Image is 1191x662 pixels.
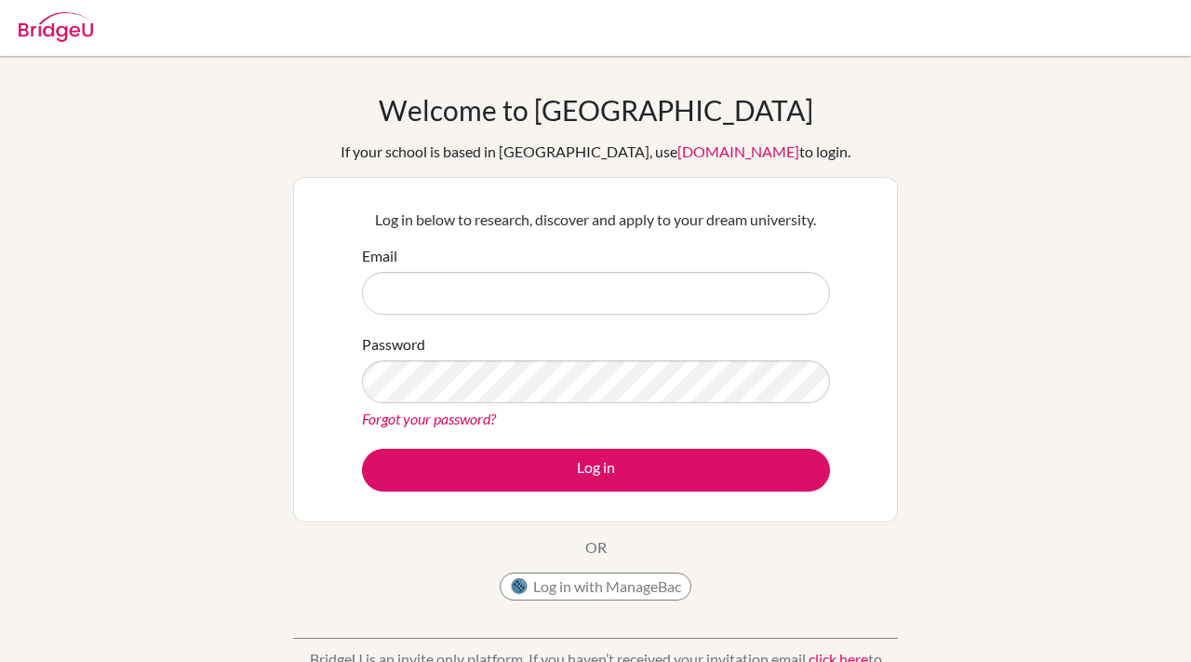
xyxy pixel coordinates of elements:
[677,142,799,160] a: [DOMAIN_NAME]
[19,12,93,42] img: Bridge-U
[379,93,813,127] h1: Welcome to [GEOGRAPHIC_DATA]
[362,245,397,267] label: Email
[362,209,830,231] p: Log in below to research, discover and apply to your dream university.
[585,536,607,559] p: OR
[362,333,425,356] label: Password
[500,573,691,601] button: Log in with ManageBac
[341,141,850,163] div: If your school is based in [GEOGRAPHIC_DATA], use to login.
[362,410,496,427] a: Forgot your password?
[362,449,830,492] button: Log in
